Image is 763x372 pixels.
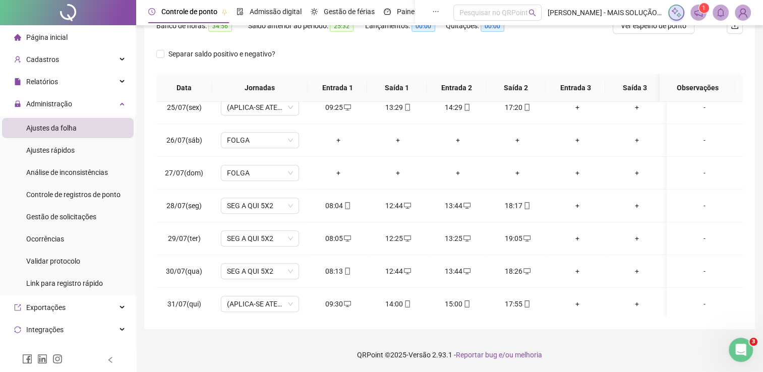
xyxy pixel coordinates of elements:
[14,34,21,41] span: home
[615,167,659,178] div: +
[22,354,32,364] span: facebook
[615,298,659,309] div: +
[330,21,354,32] span: 25:32
[165,169,203,177] span: 27/07(dom)
[397,8,436,16] span: Painel do DP
[522,268,531,275] span: desktop
[615,135,659,146] div: +
[26,55,59,64] span: Cadastros
[324,8,375,16] span: Gestão de férias
[522,300,531,307] span: mobile
[308,74,367,102] th: Entrada 1
[548,7,662,18] span: [PERSON_NAME] - MAIS SOLUÇÃO SERVIÇOS DE CONTABILIDADE EIRELI
[446,20,519,32] div: Quitações:
[403,104,411,111] span: mobile
[227,133,293,148] span: FOLGA
[166,267,202,275] span: 30/07(qua)
[250,8,302,16] span: Admissão digital
[167,103,202,111] span: 25/07(sex)
[343,104,351,111] span: desktop
[436,167,480,178] div: +
[621,20,686,31] span: Ver espelho de ponto
[675,167,734,178] div: -
[462,235,471,242] span: desktop
[384,8,391,15] span: dashboard
[107,356,114,363] span: left
[668,82,727,93] span: Observações
[555,200,599,211] div: +
[403,300,411,307] span: mobile
[496,102,540,113] div: 17:20
[496,200,540,211] div: 18:17
[699,3,709,13] sup: 1
[376,102,420,113] div: 13:29
[26,146,75,154] span: Ajustes rápidos
[26,235,64,243] span: Ocorrências
[376,266,420,277] div: 12:44
[343,202,351,209] span: mobile
[14,56,21,63] span: user-add
[26,78,58,86] span: Relatórios
[376,233,420,244] div: 12:25
[26,279,103,287] span: Link para registro rápido
[436,233,480,244] div: 13:25
[148,8,155,15] span: clock-circle
[376,298,420,309] div: 14:00
[555,167,599,178] div: +
[52,354,63,364] span: instagram
[164,48,279,59] span: Separar saldo positivo e negativo?
[660,74,735,102] th: Observações
[168,234,201,242] span: 29/07(ter)
[462,104,471,111] span: mobile
[316,200,360,211] div: 08:04
[729,338,753,362] iframe: Intercom live chat
[403,235,411,242] span: desktop
[367,74,427,102] th: Saída 1
[161,8,217,16] span: Controle de ponto
[26,303,66,312] span: Exportações
[675,102,734,113] div: -
[675,135,734,146] div: -
[436,135,480,146] div: +
[316,266,360,277] div: 08:13
[615,233,659,244] div: +
[166,136,202,144] span: 26/07(sáb)
[316,135,360,146] div: +
[615,266,659,277] div: +
[237,8,244,15] span: file-done
[311,8,318,15] span: sun
[675,266,734,277] div: -
[615,200,659,211] div: +
[316,298,360,309] div: 09:30
[555,298,599,309] div: +
[702,5,706,12] span: 1
[462,300,471,307] span: mobile
[522,104,531,111] span: mobile
[412,21,435,32] span: 00:00
[156,20,248,32] div: Banco de horas:
[376,167,420,178] div: +
[427,74,486,102] th: Entrada 2
[26,33,68,41] span: Página inicial
[156,74,212,102] th: Data
[26,168,108,176] span: Análise de inconsistências
[675,233,734,244] div: -
[14,100,21,107] span: lock
[615,102,659,113] div: +
[212,74,308,102] th: Jornadas
[227,165,293,180] span: FOLGA
[376,135,420,146] div: +
[522,202,531,209] span: mobile
[546,74,605,102] th: Entrada 3
[555,102,599,113] div: +
[555,233,599,244] div: +
[343,235,351,242] span: desktop
[735,5,750,20] img: 2409
[227,231,293,246] span: SEG A QUI 5X2
[613,18,694,34] button: Ver espelho de ponto
[14,78,21,85] span: file
[343,268,351,275] span: mobile
[671,7,682,18] img: sparkle-icon.fc2bf0ac1784a2077858766a79e2daf3.svg
[227,198,293,213] span: SEG A QUI 5X2
[316,102,360,113] div: 09:25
